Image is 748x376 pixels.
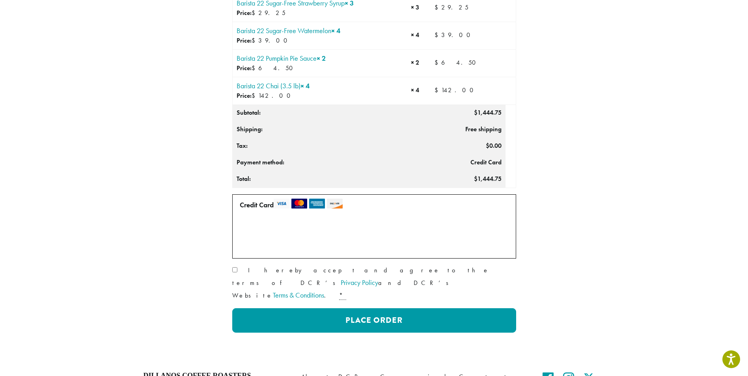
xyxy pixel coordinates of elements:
[435,86,477,94] bdi: 142.00
[252,36,258,45] span: $
[232,171,431,188] th: Total:
[411,31,419,39] strong: × 4
[411,3,419,11] strong: × 3
[237,26,340,35] a: Barista 22 Sugar-Free Watermelon× 4
[240,199,506,211] label: Credit Card
[435,58,479,67] bdi: 64.50
[435,31,441,39] span: $
[300,81,310,90] strong: × 4
[252,91,294,100] span: 142.00
[232,266,489,300] span: I hereby accept and agree to the terms of DCR’s and DCR’s Website .
[486,141,502,150] bdi: 0.00
[435,31,474,39] bdi: 39.00
[237,36,252,45] strong: Price:
[474,175,502,183] bdi: 1,444.75
[341,278,378,287] a: Privacy Policy
[474,108,478,117] span: $
[474,108,502,117] bdi: 1,444.75
[232,154,431,171] th: Payment method:
[237,9,252,17] strong: Price:
[232,267,237,272] input: I hereby accept and agree to the terms of DCR’sPrivacy Policyand DCR’s WebsiteTerms & Conditions. *
[274,199,289,208] img: visa
[317,54,326,63] strong: × 2
[273,290,324,300] a: Terms & Conditions
[237,91,252,100] strong: Price:
[435,58,441,67] span: $
[232,104,431,121] th: Subtotal:
[411,86,419,94] strong: × 4
[252,64,297,72] span: 64.50
[252,64,258,72] span: $
[232,138,431,154] th: Tax:
[252,91,258,100] span: $
[331,26,340,35] strong: × 4
[327,199,343,208] img: discover
[435,3,441,11] span: $
[411,58,419,67] strong: × 2
[252,9,258,17] span: $
[237,64,252,72] strong: Price:
[486,141,489,150] span: $
[431,154,506,171] td: Credit Card
[435,3,468,11] bdi: 29.25
[435,86,441,94] span: $
[252,36,291,45] span: 39.00
[339,291,346,300] abbr: required
[431,121,506,138] td: Free shipping
[237,81,310,90] a: Barista 22 Chai (3.5 lb)× 4
[237,54,326,63] a: Barista 22 Pumpkin Pie Sauce× 2
[474,175,478,183] span: $
[232,308,516,333] button: Place Order
[309,199,325,208] img: amex
[232,121,431,138] th: Shipping:
[291,199,307,208] img: mastercard
[252,9,285,17] span: 29.25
